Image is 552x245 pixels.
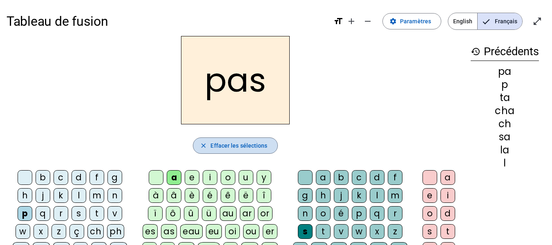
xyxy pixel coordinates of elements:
[370,206,384,221] div: q
[422,188,437,203] div: e
[448,13,477,29] span: English
[148,206,163,221] div: ï
[400,16,431,26] span: Paramètres
[221,170,235,185] div: o
[333,16,343,26] mat-icon: format_size
[167,188,181,203] div: â
[51,224,66,239] div: z
[352,206,367,221] div: p
[193,137,277,154] button: Effacer les sélections
[89,206,104,221] div: t
[54,188,68,203] div: k
[18,188,32,203] div: h
[334,206,349,221] div: é
[18,206,32,221] div: p
[34,224,48,239] div: x
[334,188,349,203] div: j
[316,170,331,185] div: a
[471,43,539,61] h3: Précédents
[440,224,455,239] div: t
[185,170,199,185] div: e
[382,13,441,29] button: Paramètres
[54,206,68,221] div: r
[87,224,104,239] div: ch
[221,188,235,203] div: ê
[316,206,331,221] div: o
[440,188,455,203] div: i
[36,206,50,221] div: q
[257,188,271,203] div: î
[370,170,384,185] div: d
[203,188,217,203] div: é
[257,170,271,185] div: y
[343,13,360,29] button: Augmenter la taille de la police
[72,170,86,185] div: d
[258,206,273,221] div: or
[69,224,84,239] div: ç
[370,224,384,239] div: x
[54,170,68,185] div: c
[422,224,437,239] div: s
[225,224,240,239] div: oi
[316,188,331,203] div: h
[352,170,367,185] div: c
[263,224,277,239] div: er
[471,158,539,168] div: l
[471,145,539,155] div: la
[388,170,402,185] div: f
[149,188,163,203] div: à
[388,188,402,203] div: m
[36,188,50,203] div: j
[334,224,349,239] div: v
[360,13,376,29] button: Diminuer la taille de la police
[202,206,217,221] div: ü
[316,224,331,239] div: t
[7,8,327,34] h1: Tableau de fusion
[422,206,437,221] div: o
[440,206,455,221] div: d
[36,170,50,185] div: b
[478,13,522,29] span: Français
[532,16,542,26] mat-icon: open_in_full
[206,224,222,239] div: eu
[471,119,539,129] div: ch
[239,188,253,203] div: ë
[107,224,124,239] div: ph
[529,13,545,29] button: Entrer en plein écran
[388,206,402,221] div: r
[298,188,313,203] div: g
[107,206,122,221] div: v
[471,47,480,56] mat-icon: history
[203,170,217,185] div: i
[298,206,313,221] div: n
[471,67,539,76] div: pa
[16,224,30,239] div: w
[334,170,349,185] div: b
[471,80,539,90] div: p
[185,188,199,203] div: è
[352,188,367,203] div: k
[184,206,199,221] div: û
[89,170,104,185] div: f
[352,224,367,239] div: w
[143,224,158,239] div: es
[72,188,86,203] div: l
[107,170,122,185] div: g
[240,206,255,221] div: ar
[72,206,86,221] div: s
[210,141,267,151] span: Effacer les sélections
[440,170,455,185] div: a
[239,170,253,185] div: u
[471,132,539,142] div: sa
[89,188,104,203] div: m
[448,13,523,30] mat-button-toggle-group: Language selection
[363,16,373,26] mat-icon: remove
[107,188,122,203] div: n
[220,206,237,221] div: au
[200,142,207,149] mat-icon: close
[161,224,177,239] div: as
[388,224,402,239] div: z
[389,18,397,25] mat-icon: settings
[167,170,181,185] div: a
[471,93,539,103] div: ta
